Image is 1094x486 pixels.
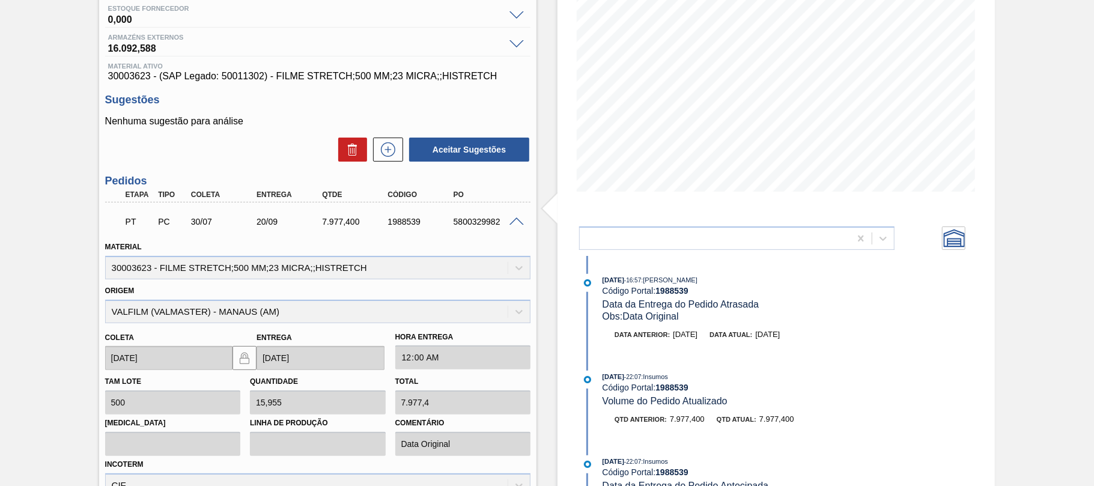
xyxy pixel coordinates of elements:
[108,62,527,70] span: Material ativo
[655,286,688,296] strong: 1988539
[395,329,530,346] label: Hora Entrega
[603,383,888,392] div: Código Portal:
[250,377,298,386] label: Quantidade
[395,377,419,386] label: Total
[759,415,794,424] span: 7.977,400
[108,12,503,24] span: 0,000
[123,208,156,235] div: Pedido em Trânsito
[603,467,888,477] div: Código Portal:
[624,277,641,284] span: - 16:57
[105,287,135,295] label: Origem
[367,138,403,162] div: Nova sugestão
[254,190,327,199] div: Entrega
[655,383,688,392] strong: 1988539
[257,346,384,370] input: dd/mm/yyyy
[615,416,667,423] span: Qtd anterior:
[105,415,240,432] label: [MEDICAL_DATA]
[155,190,189,199] div: Tipo
[710,331,752,338] span: Data atual:
[123,190,156,199] div: Etapa
[603,276,624,284] span: [DATE]
[126,217,153,226] p: PT
[451,190,524,199] div: PO
[384,217,458,226] div: 1988539
[624,458,641,465] span: - 22:07
[250,415,385,432] label: Linha de Produção
[603,286,888,296] div: Código Portal:
[319,217,392,226] div: 7.977,400
[105,94,530,106] h3: Sugestões
[624,374,641,380] span: - 22:07
[232,346,257,370] button: locked
[155,217,189,226] div: Pedido de Compra
[673,330,697,339] span: [DATE]
[105,175,530,187] h3: Pedidos
[108,41,503,53] span: 16.092,588
[105,333,134,342] label: Coleta
[584,461,591,468] img: atual
[237,351,252,365] img: locked
[451,217,524,226] div: 5800329982
[641,373,668,380] span: : Insumos
[655,467,688,477] strong: 1988539
[641,276,697,284] span: : [PERSON_NAME]
[108,71,527,82] span: 30003623 - (SAP Legado: 50011302) - FILME STRETCH;500 MM;23 MICRA;;HISTRETCH
[641,458,668,465] span: : Insumos
[384,190,458,199] div: Código
[755,330,780,339] span: [DATE]
[603,311,679,321] span: Obs: Data Original
[603,396,728,406] span: Volume do Pedido Atualizado
[108,5,503,12] span: Estoque Fornecedor
[319,190,392,199] div: Qtde
[188,217,261,226] div: 30/07/2025
[615,331,670,338] span: Data anterior:
[332,138,367,162] div: Excluir Sugestões
[108,34,503,41] span: Armazéns externos
[105,377,141,386] label: Tam lote
[257,333,292,342] label: Entrega
[670,415,705,424] span: 7.977,400
[105,346,232,370] input: dd/mm/yyyy
[409,138,529,162] button: Aceitar Sugestões
[584,279,591,287] img: atual
[603,458,624,465] span: [DATE]
[105,116,530,127] p: Nenhuma sugestão para análise
[395,415,530,432] label: Comentário
[403,136,530,163] div: Aceitar Sugestões
[105,460,144,469] label: Incoterm
[603,373,624,380] span: [DATE]
[717,416,756,423] span: Qtd atual:
[254,217,327,226] div: 20/09/2025
[105,243,142,251] label: Material
[188,190,261,199] div: Coleta
[603,299,759,309] span: Data da Entrega do Pedido Atrasada
[584,376,591,383] img: atual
